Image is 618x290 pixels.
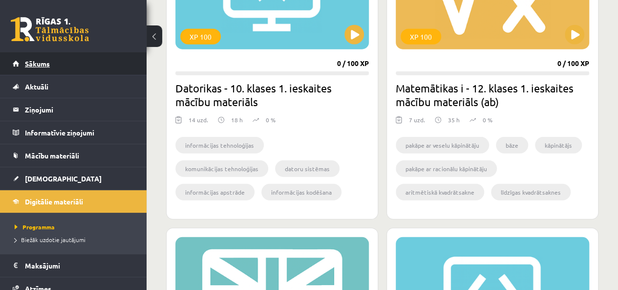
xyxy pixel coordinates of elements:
div: 14 uzd. [189,115,208,130]
li: informācijas tehnoloģijas [175,137,264,154]
span: Sākums [25,59,50,68]
li: līdzīgas kvadrātsaknes [491,184,571,201]
li: pakāpe ar racionālu kāpinātāju [396,160,497,177]
legend: Maksājumi [25,254,134,277]
a: Biežāk uzdotie jautājumi [15,235,137,244]
a: Sākums [13,52,134,75]
div: 7 uzd. [409,115,425,130]
a: [DEMOGRAPHIC_DATA] [13,167,134,190]
li: informācijas apstrāde [175,184,255,201]
p: 35 h [448,115,460,124]
span: Aktuāli [25,82,48,91]
a: Mācību materiāli [13,144,134,167]
a: Programma [15,223,137,231]
li: kāpinātājs [535,137,582,154]
li: aritmētiskā kvadrātsakne [396,184,484,201]
p: 0 % [266,115,276,124]
li: datoru sistēmas [275,160,340,177]
h2: Datorikas - 10. klases 1. ieskaites mācību materiāls [175,81,369,109]
span: Digitālie materiāli [25,197,83,206]
span: Biežāk uzdotie jautājumi [15,236,85,244]
p: 0 % [483,115,492,124]
h2: Matemātikas i - 12. klases 1. ieskaites mācību materiāls (ab) [396,81,589,109]
a: Informatīvie ziņojumi [13,121,134,144]
li: informācijas kodēšana [261,184,341,201]
span: [DEMOGRAPHIC_DATA] [25,174,102,183]
a: Digitālie materiāli [13,190,134,213]
div: XP 100 [401,29,441,45]
a: Rīgas 1. Tālmācības vidusskola [11,17,89,42]
p: 18 h [231,115,243,124]
li: bāze [496,137,528,154]
a: Ziņojumi [13,98,134,121]
span: Mācību materiāli [25,151,79,160]
span: Programma [15,223,55,231]
li: komunikācijas tehnoloģijas [175,160,268,177]
div: XP 100 [180,29,221,45]
li: pakāpe ar veselu kāpinātāju [396,137,489,154]
a: Aktuāli [13,75,134,98]
legend: Informatīvie ziņojumi [25,121,134,144]
a: Maksājumi [13,254,134,277]
legend: Ziņojumi [25,98,134,121]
